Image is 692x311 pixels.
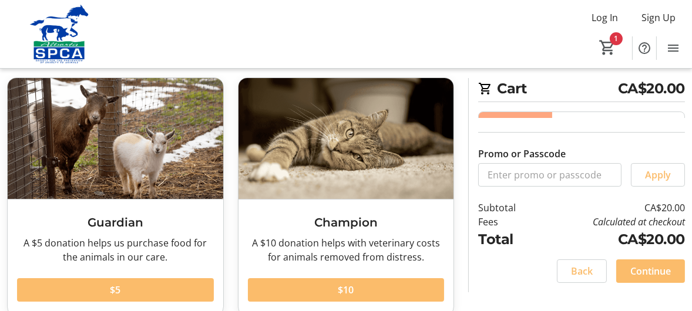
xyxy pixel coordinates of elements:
[478,163,622,187] input: Enter promo or passcode
[7,5,112,63] img: Alberta SPCA's Logo
[478,78,685,102] h2: Cart
[557,259,607,283] button: Back
[538,201,685,215] td: CA$20.00
[582,8,627,27] button: Log In
[17,278,214,302] button: $5
[661,36,685,60] button: Menu
[248,214,445,231] h3: Champion
[538,229,685,250] td: CA$20.00
[478,215,538,229] td: Fees
[616,259,685,283] button: Continue
[538,215,685,229] td: Calculated at checkout
[618,78,685,99] span: CA$20.00
[633,36,656,60] button: Help
[238,78,454,199] img: Champion
[248,236,445,264] div: A $10 donation helps with veterinary costs for animals removed from distress.
[478,229,538,250] td: Total
[631,163,685,187] button: Apply
[478,201,538,215] td: Subtotal
[17,214,214,231] h3: Guardian
[110,283,120,297] span: $5
[632,8,685,27] button: Sign Up
[592,11,618,25] span: Log In
[478,147,566,161] label: Promo or Passcode
[571,264,593,278] span: Back
[17,236,214,264] div: A $5 donation helps us purchase food for the animals in our care.
[248,278,445,302] button: $10
[8,78,223,199] img: Guardian
[552,112,684,244] div: Total Tickets: 4
[630,264,671,278] span: Continue
[338,283,354,297] span: $10
[641,11,676,25] span: Sign Up
[645,168,671,182] span: Apply
[597,37,618,58] button: Cart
